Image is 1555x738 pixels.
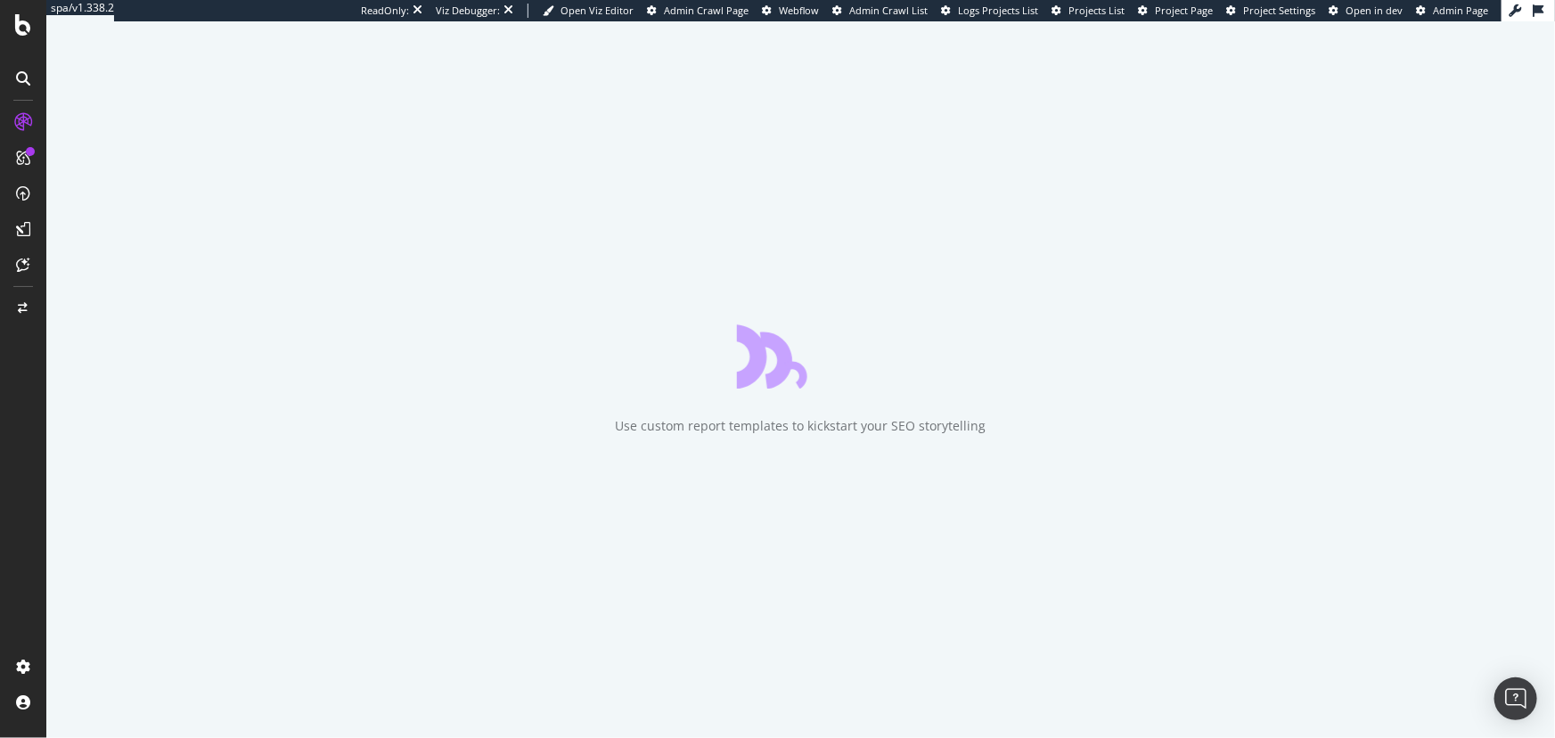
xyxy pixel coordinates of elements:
[543,4,634,18] a: Open Viz Editor
[832,4,928,18] a: Admin Crawl List
[1052,4,1125,18] a: Projects List
[849,4,928,17] span: Admin Crawl List
[616,417,986,435] div: Use custom report templates to kickstart your SEO storytelling
[1155,4,1213,17] span: Project Page
[1243,4,1315,17] span: Project Settings
[647,4,749,18] a: Admin Crawl Page
[1433,4,1488,17] span: Admin Page
[941,4,1038,18] a: Logs Projects List
[1416,4,1488,18] a: Admin Page
[361,4,409,18] div: ReadOnly:
[1346,4,1403,17] span: Open in dev
[762,4,819,18] a: Webflow
[1494,677,1537,720] div: Open Intercom Messenger
[1138,4,1213,18] a: Project Page
[779,4,819,17] span: Webflow
[561,4,634,17] span: Open Viz Editor
[737,324,865,389] div: animation
[436,4,500,18] div: Viz Debugger:
[958,4,1038,17] span: Logs Projects List
[1068,4,1125,17] span: Projects List
[1226,4,1315,18] a: Project Settings
[1329,4,1403,18] a: Open in dev
[664,4,749,17] span: Admin Crawl Page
